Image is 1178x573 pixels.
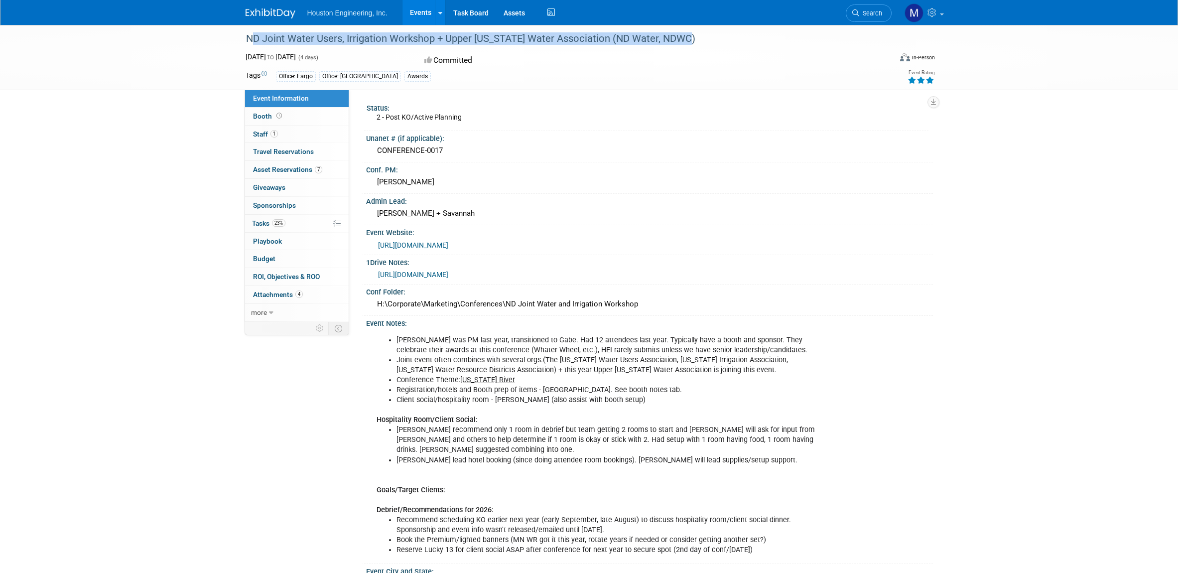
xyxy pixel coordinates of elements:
a: [URL][DOMAIN_NAME] [378,241,448,249]
span: Playbook [253,237,282,245]
li: Conference Theme: [396,375,816,385]
div: CONFERENCE-0017 [374,143,925,158]
span: to [266,53,275,61]
a: more [245,304,349,321]
a: ROI, Objectives & ROO [245,268,349,286]
a: Budget [245,250,349,268]
b: Goals/Target Clients: [377,486,445,494]
span: Search [859,9,882,17]
a: Tasks23% [245,215,349,232]
a: Attachments4 [245,286,349,303]
li: [PERSON_NAME] recommend only 1 room in debrief but team getting 2 rooms to start and [PERSON_NAME... [396,425,816,455]
span: Attachments [253,290,303,298]
span: 23% [272,219,285,227]
div: Event Website: [366,225,933,238]
li: Registration/hotels and Booth prep of items - [GEOGRAPHIC_DATA]. See booth notes tab. [396,385,816,395]
td: Toggle Event Tabs [328,322,349,335]
span: Giveaways [253,183,285,191]
td: Personalize Event Tab Strip [311,322,329,335]
a: Search [846,4,892,22]
span: Travel Reservations [253,147,314,155]
li: [PERSON_NAME] lead hotel booking (since doing attendee room bookings). [PERSON_NAME] will lead su... [396,455,816,465]
img: Format-Inperson.png [900,53,910,61]
b: Hospitality Room/Client Social: [377,416,478,424]
li: Reserve Lucky 13 for client social ASAP after conference for next year to secure spot (2nd day of... [396,545,816,555]
span: [DATE] [DATE] [246,53,296,61]
span: Budget [253,255,275,263]
div: Conf. PM: [366,162,933,175]
img: Matt Thompson [905,3,923,22]
li: Client social/hospitality room - [PERSON_NAME] (also assist with booth setup) [396,395,816,405]
div: Event Rating [908,70,934,75]
span: Staff [253,130,278,138]
span: Event Information [253,94,309,102]
a: [URL][DOMAIN_NAME] [378,271,448,279]
li: Book the Premium/lighted banners (MN WR got it this year, rotate years if needed or consider gett... [396,535,816,545]
span: Booth [253,112,284,120]
div: ND Joint Water Users, Irrigation Workshop + Upper [US_STATE] Water Association (ND Water, NDWC) [243,30,877,48]
li: Recommend scheduling KO earlier next year (early September, late August) to discuss hospitality r... [396,515,816,535]
span: 2 - Post KO/Active Planning [377,113,462,121]
span: Tasks [252,219,285,227]
div: [PERSON_NAME] + Savannah [374,206,925,221]
div: [PERSON_NAME] [374,174,925,190]
div: Status: [367,101,928,113]
img: ExhibitDay [246,8,295,18]
div: Conf Folder: [366,285,933,297]
a: Asset Reservations7 [245,161,349,178]
span: ROI, Objectives & ROO [253,273,320,281]
div: Office: [GEOGRAPHIC_DATA] [319,71,401,82]
span: Asset Reservations [253,165,322,173]
span: 7 [315,166,322,173]
div: 1Drive Notes: [366,255,933,268]
div: H:\Corporate\Marketing\Conferences\ND Joint Water and Irrigation Workshop [374,296,925,312]
a: Playbook [245,233,349,250]
td: Tags [246,70,267,82]
li: Joint event often combines with several orgs.(The [US_STATE] Water Users Association, [US_STATE] ... [396,355,816,375]
span: more [251,308,267,316]
li: [PERSON_NAME] was PM last year, transitioned to Gabe. Had 12 attendees last year. Typically have ... [396,335,816,355]
div: Committed [421,52,642,69]
div: Event Format [833,52,935,67]
a: Staff1 [245,126,349,143]
a: Booth [245,108,349,125]
div: Admin Lead: [366,194,933,206]
div: Awards [404,71,431,82]
b: Debrief/Recommendations for 2026: [377,506,494,514]
span: 1 [270,130,278,138]
a: Travel Reservations [245,143,349,160]
div: Office: Fargo [276,71,316,82]
a: Event Information [245,90,349,107]
span: Sponsorships [253,201,296,209]
u: [US_STATE] River [460,376,515,384]
div: Unanet # (if applicable): [366,131,933,143]
a: Sponsorships [245,197,349,214]
div: Event Notes: [366,316,933,328]
a: Giveaways [245,179,349,196]
span: 4 [295,290,303,298]
span: Booth not reserved yet [274,112,284,120]
span: (4 days) [297,54,318,61]
span: Houston Engineering, Inc. [307,9,388,17]
div: In-Person [912,54,935,61]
